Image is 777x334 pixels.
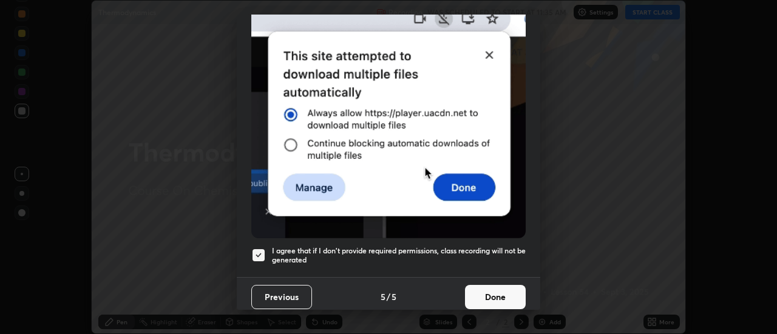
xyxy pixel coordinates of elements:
[392,290,396,303] h4: 5
[272,246,526,265] h5: I agree that if I don't provide required permissions, class recording will not be generated
[387,290,390,303] h4: /
[381,290,385,303] h4: 5
[251,285,312,309] button: Previous
[465,285,526,309] button: Done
